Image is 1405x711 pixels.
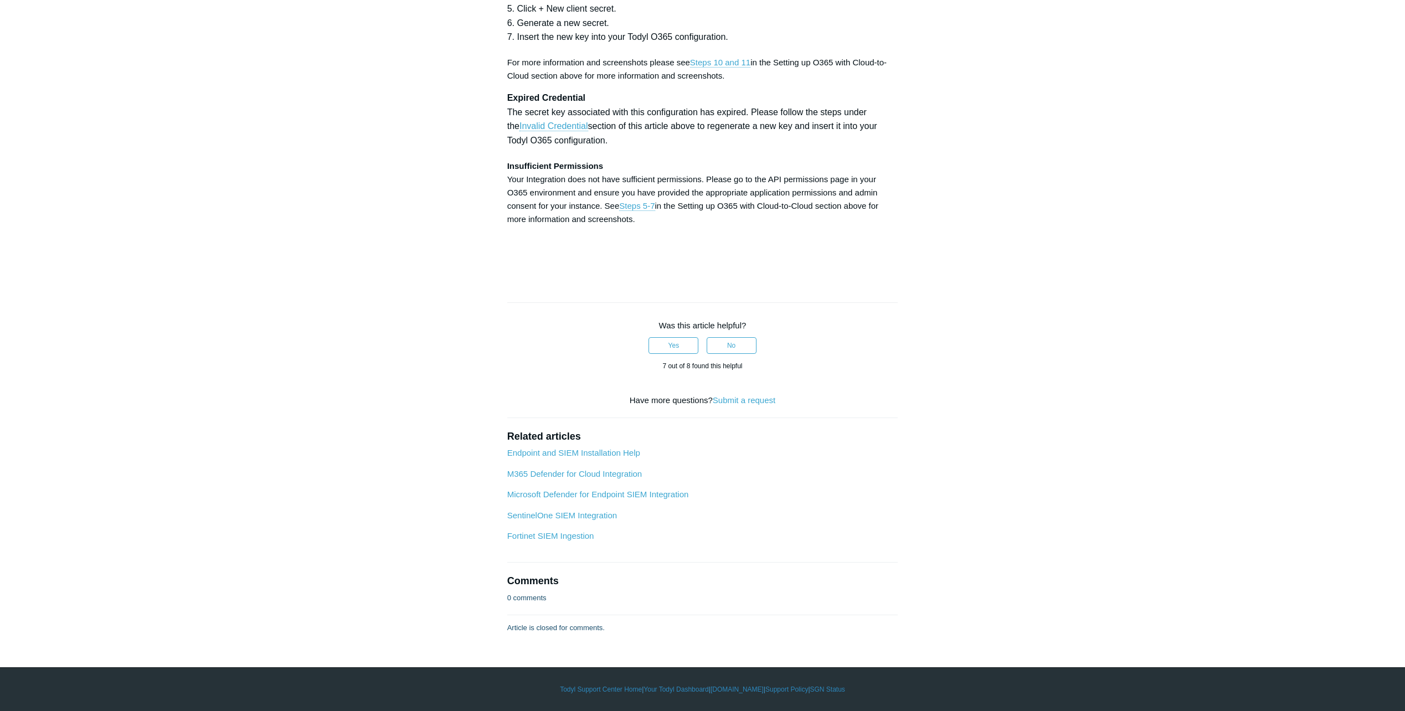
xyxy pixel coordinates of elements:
a: Todyl Support Center Home [560,684,642,694]
h2: Comments [507,574,898,589]
a: [DOMAIN_NAME] [711,684,764,694]
strong: Insufficient Permissions [507,161,603,171]
div: Have more questions? [507,394,898,407]
span: 7 out of 8 found this helpful [662,362,742,370]
a: Fortinet SIEM Ingestion [507,531,594,540]
p: 0 comments [507,592,547,604]
p: Your Integration does not have sufficient permissions. Please go to the API permissions page in y... [507,159,898,226]
a: M365 Defender for Cloud Integration [507,469,642,478]
a: Submit a request [713,395,775,405]
a: Steps 10 and 11 [690,58,750,68]
a: Your Todyl Dashboard [644,684,708,694]
span: Was this article helpful? [659,321,747,330]
a: SentinelOne SIEM Integration [507,511,617,520]
a: Support Policy [765,684,808,694]
a: Steps 5-7 [619,201,655,211]
button: This article was helpful [649,337,698,354]
a: Invalid Credential [519,121,588,131]
p: Article is closed for comments. [507,622,605,633]
a: SGN Status [810,684,845,694]
h2: Related articles [507,429,898,444]
p: For more information and screenshots please see in the Setting up O365 with Cloud-to-Cloud sectio... [507,56,898,83]
a: Microsoft Defender for Endpoint SIEM Integration [507,490,689,499]
div: | | | | [382,684,1024,694]
button: This article was not helpful [707,337,756,354]
h4: The secret key associated with this configuration has expired. Please follow the steps under the ... [507,91,898,147]
a: Endpoint and SIEM Installation Help [507,448,640,457]
strong: Expired Credential [507,93,585,102]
